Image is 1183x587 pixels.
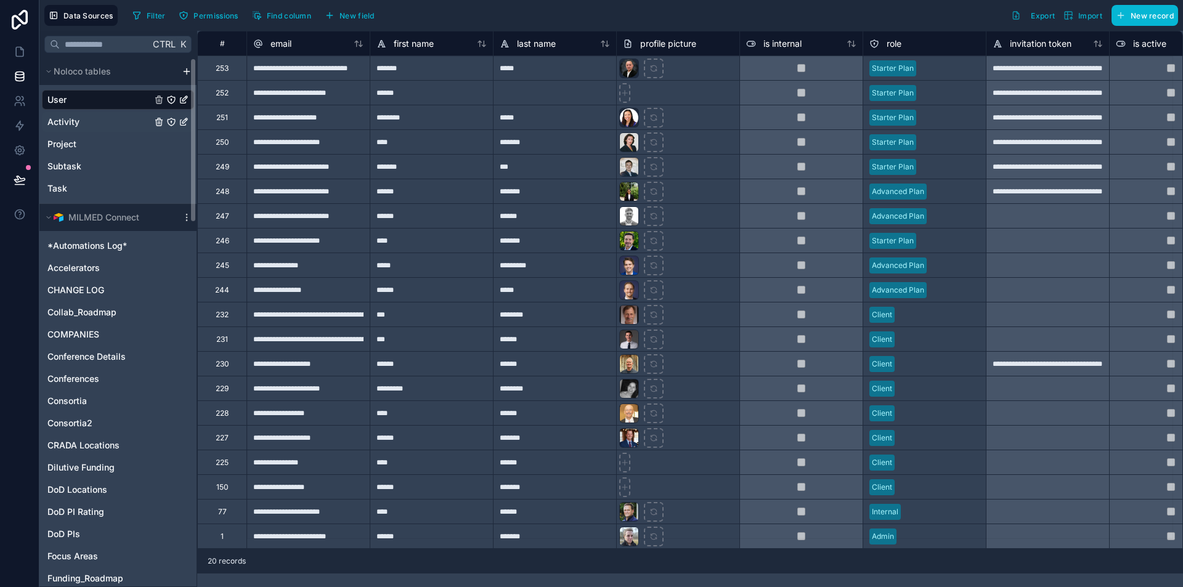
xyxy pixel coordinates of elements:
span: email [270,38,291,50]
div: Client [872,334,892,345]
span: last name [517,38,556,50]
div: Starter Plan [872,235,914,246]
div: 253 [216,63,229,73]
div: 231 [216,334,228,344]
div: Client [872,309,892,320]
div: 225 [216,458,229,468]
span: role [887,38,901,50]
span: Data Sources [63,11,113,20]
div: 229 [216,384,229,394]
div: Starter Plan [872,161,914,172]
button: Find column [248,6,315,25]
div: 245 [216,261,229,270]
span: K [179,40,187,49]
span: is active [1133,38,1166,50]
div: Advanced Plan [872,186,924,197]
div: Client [872,457,892,468]
span: Export [1031,11,1055,20]
button: Import [1059,5,1107,26]
div: 252 [216,88,229,98]
span: New field [339,11,375,20]
div: 244 [215,285,229,295]
div: Advanced Plan [872,260,924,271]
div: Starter Plan [872,87,914,99]
div: 227 [216,433,229,443]
div: 250 [216,137,229,147]
span: Ctrl [152,36,177,52]
div: Starter Plan [872,63,914,74]
button: Permissions [174,6,242,25]
div: Starter Plan [872,137,914,148]
div: 150 [216,482,229,492]
div: 230 [216,359,229,369]
span: Permissions [193,11,238,20]
div: Internal [872,506,898,517]
a: New record [1107,5,1178,26]
div: Client [872,482,892,493]
div: Client [872,408,892,419]
button: Export [1007,5,1059,26]
div: # [207,39,237,48]
span: is internal [763,38,802,50]
span: New record [1131,11,1174,20]
div: 248 [216,187,229,196]
div: Client [872,432,892,443]
span: Find column [267,11,311,20]
div: 1 [221,532,224,541]
button: New field [320,6,379,25]
span: profile picture [640,38,696,50]
div: Advanced Plan [872,285,924,296]
button: Data Sources [44,5,118,26]
div: 251 [216,113,228,123]
span: Filter [147,11,166,20]
span: invitation token [1010,38,1071,50]
div: 232 [216,310,229,320]
span: first name [394,38,434,50]
div: 77 [218,507,227,517]
div: 249 [216,162,229,172]
div: Client [872,383,892,394]
div: Starter Plan [872,112,914,123]
button: Filter [128,6,170,25]
div: Admin [872,531,894,542]
div: Client [872,358,892,370]
a: Permissions [174,6,247,25]
div: 247 [216,211,229,221]
span: Import [1078,11,1102,20]
div: Advanced Plan [872,211,924,222]
button: New record [1112,5,1178,26]
div: 228 [216,408,229,418]
div: 246 [216,236,229,246]
span: 20 records [208,556,246,566]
